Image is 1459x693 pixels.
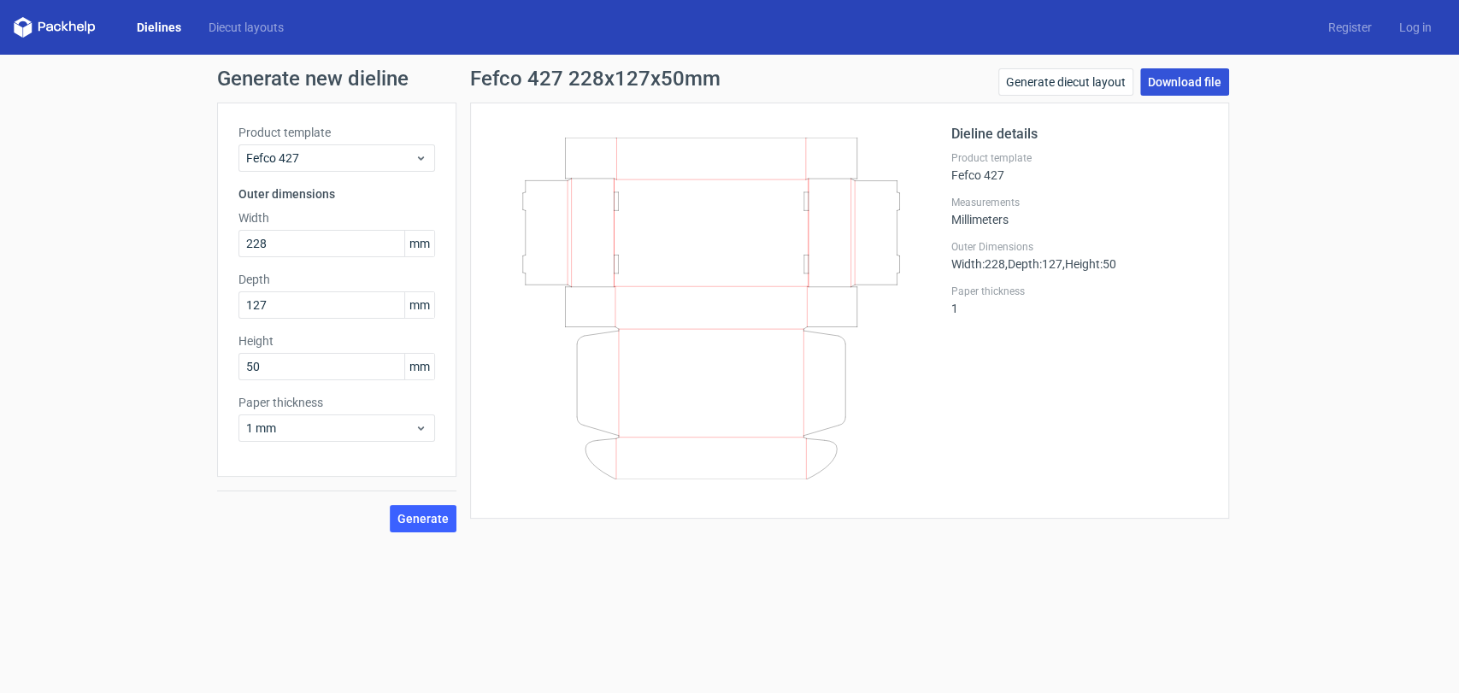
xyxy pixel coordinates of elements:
[951,285,1208,298] label: Paper thickness
[1315,19,1385,36] a: Register
[404,231,434,256] span: mm
[238,185,435,203] h3: Outer dimensions
[404,292,434,318] span: mm
[238,394,435,411] label: Paper thickness
[998,68,1133,96] a: Generate diecut layout
[397,513,449,525] span: Generate
[951,151,1208,182] div: Fefco 427
[951,196,1208,209] label: Measurements
[195,19,297,36] a: Diecut layouts
[951,285,1208,315] div: 1
[951,124,1208,144] h2: Dieline details
[390,505,456,532] button: Generate
[1385,19,1445,36] a: Log in
[1062,257,1116,271] span: , Height : 50
[470,68,721,89] h1: Fefco 427 228x127x50mm
[1005,257,1062,271] span: , Depth : 127
[951,151,1208,165] label: Product template
[404,354,434,379] span: mm
[951,196,1208,226] div: Millimeters
[246,150,415,167] span: Fefco 427
[246,420,415,437] span: 1 mm
[951,240,1208,254] label: Outer Dimensions
[217,68,1243,89] h1: Generate new dieline
[951,257,1005,271] span: Width : 228
[123,19,195,36] a: Dielines
[238,209,435,226] label: Width
[1140,68,1229,96] a: Download file
[238,332,435,349] label: Height
[238,124,435,141] label: Product template
[238,271,435,288] label: Depth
